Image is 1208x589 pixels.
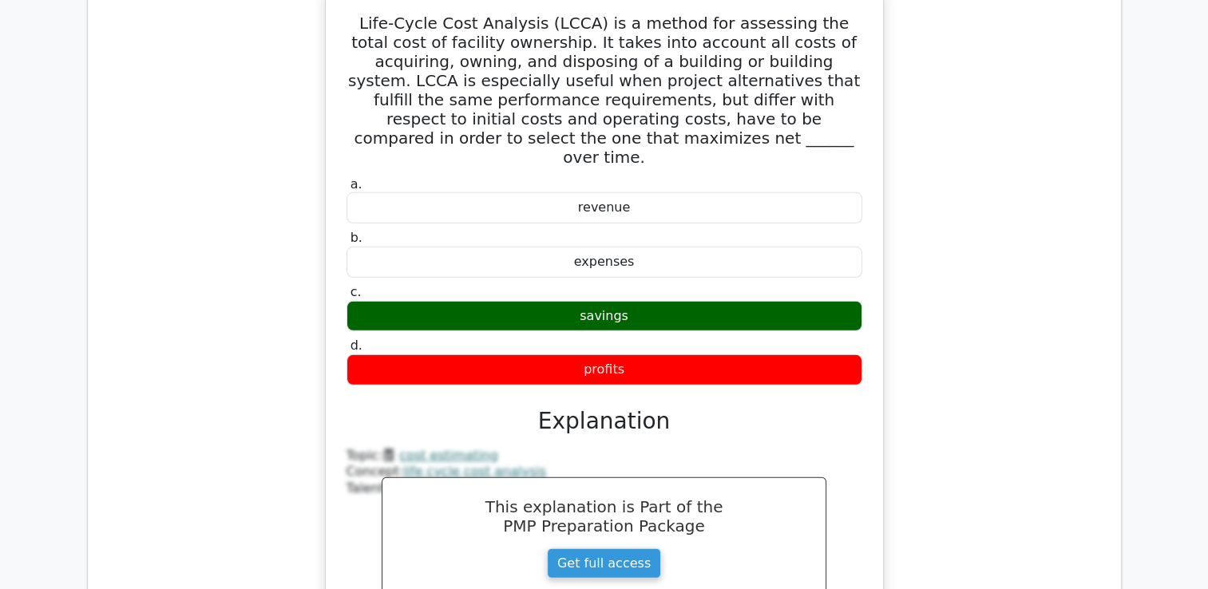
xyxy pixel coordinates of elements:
[351,230,362,245] span: b.
[347,247,862,278] div: expenses
[347,448,862,464] div: Topic:
[351,176,362,192] span: a.
[351,284,362,299] span: c.
[347,354,862,385] div: profits
[399,448,498,463] a: cost estimating
[347,448,862,497] div: Talent Triangle:
[351,338,362,353] span: d.
[347,301,862,332] div: savings
[547,548,661,579] a: Get full access
[347,192,862,223] div: revenue
[356,408,853,435] h3: Explanation
[403,464,546,479] a: life cycle cost analysis
[347,464,862,480] div: Concept:
[345,14,864,167] h5: Life-Cycle Cost Analysis (LCCA) is a method for assessing the total cost of facility ownership. I...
